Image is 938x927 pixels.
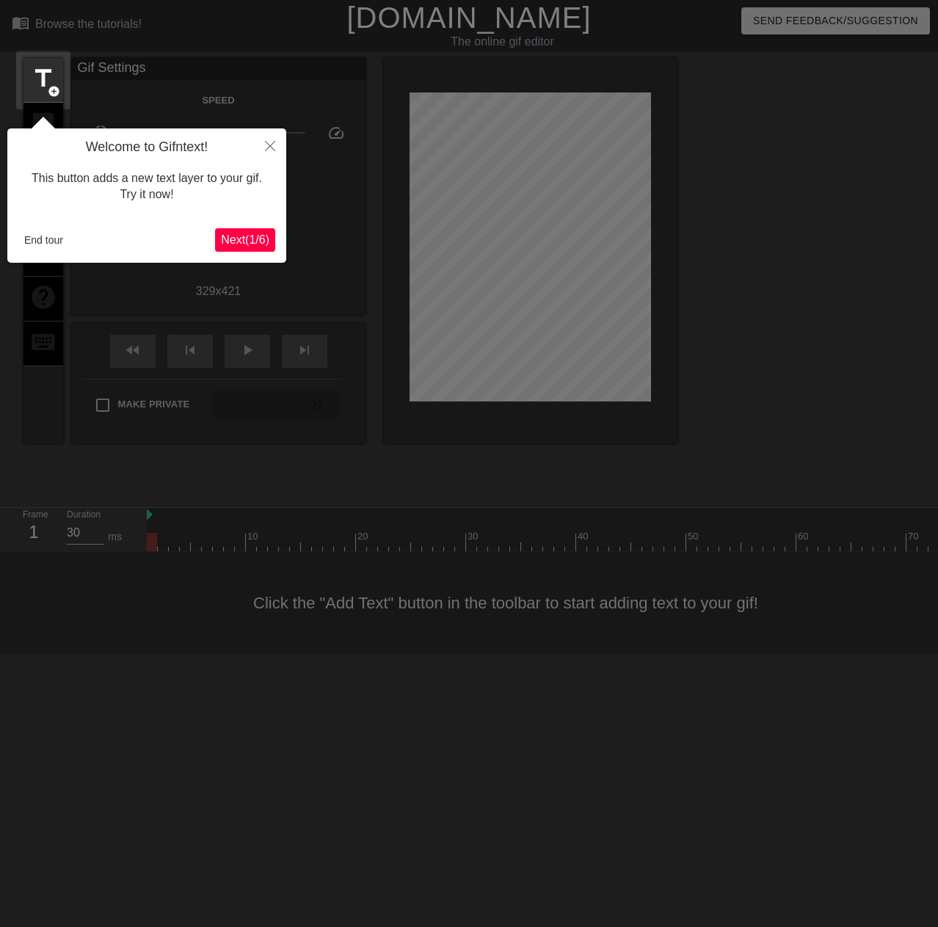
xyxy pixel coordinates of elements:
[221,233,269,246] span: Next ( 1 / 6 )
[18,139,275,156] h4: Welcome to Gifntext!
[254,128,286,162] button: Close
[18,229,69,251] button: End tour
[215,228,275,252] button: Next
[18,156,275,218] div: This button adds a new text layer to your gif. Try it now!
